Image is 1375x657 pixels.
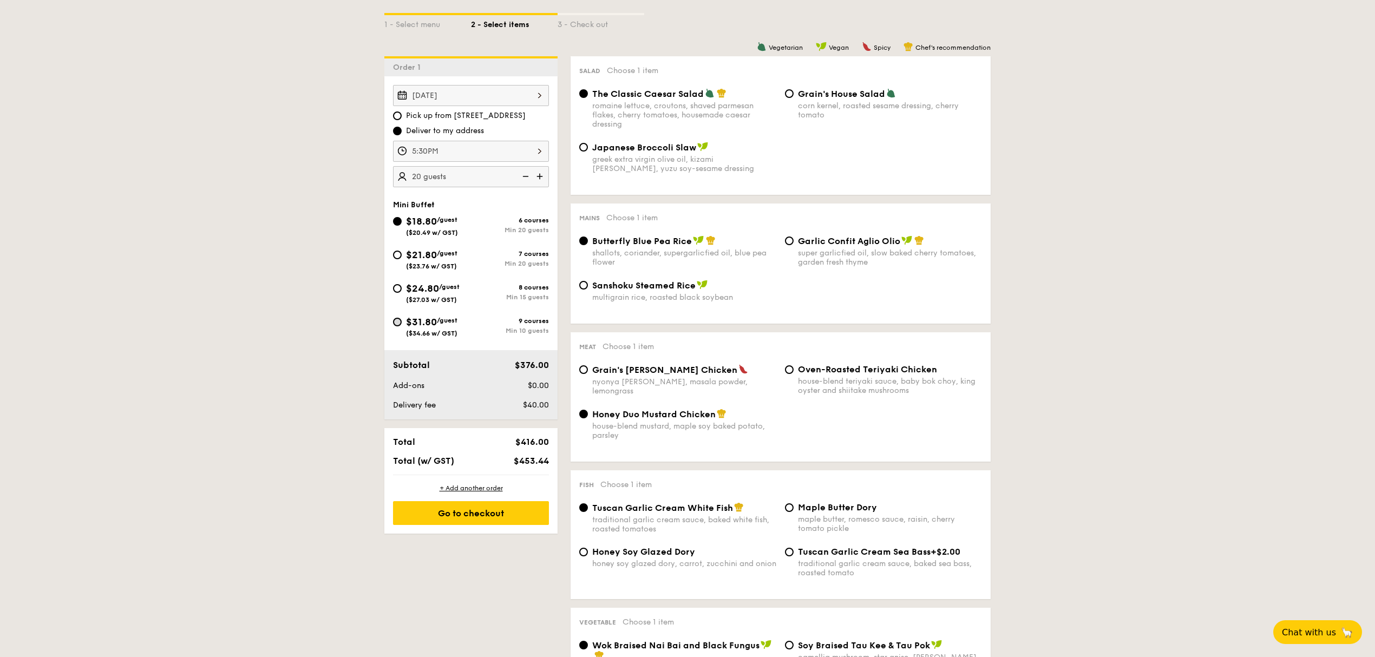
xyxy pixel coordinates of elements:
[785,641,794,649] input: ⁠Soy Braised Tau Kee & Tau Pokcamellia mushroom, star anise, [PERSON_NAME]
[579,548,588,556] input: Honey Soy Glazed Doryhoney soy glazed dory, carrot, zucchini and onion
[874,44,891,51] span: Spicy
[738,364,748,374] img: icon-spicy.37a8142b.svg
[717,409,726,418] img: icon-chef-hat.a58ddaea.svg
[592,559,776,568] div: honey soy glazed dory, carrot, zucchini and onion
[592,248,776,267] div: shallots, coriander, supergarlicfied oil, blue pea flower
[734,502,744,512] img: icon-chef-hat.a58ddaea.svg
[798,101,982,120] div: corn kernel, roasted sesame dressing, cherry tomato
[915,44,991,51] span: Chef's recommendation
[603,342,654,351] span: Choose 1 item
[393,437,415,447] span: Total
[717,88,726,98] img: icon-chef-hat.a58ddaea.svg
[592,365,737,375] span: Grain's [PERSON_NAME] Chicken
[798,364,937,375] span: Oven-Roasted Teriyaki Chicken
[579,619,616,626] span: Vegetable
[606,213,658,222] span: Choose 1 item
[393,456,454,466] span: Total (w/ GST)
[798,236,900,246] span: Garlic Confit Aglio Olio
[785,236,794,245] input: Garlic Confit Aglio Oliosuper garlicfied oil, slow baked cherry tomatoes, garden fresh thyme
[528,381,549,390] span: $0.00
[515,437,549,447] span: $416.00
[406,215,437,227] span: $18.80
[393,127,402,135] input: Deliver to my address
[592,515,776,534] div: traditional garlic cream sauce, baked white fish, roasted tomatoes
[406,282,439,294] span: $24.80
[393,318,402,326] input: $31.80/guest($34.66 w/ GST)9 coursesMin 10 guests
[798,89,885,99] span: Grain's House Salad
[693,235,704,245] img: icon-vegan.f8ff3823.svg
[393,400,436,410] span: Delivery fee
[697,280,708,290] img: icon-vegan.f8ff3823.svg
[393,200,435,209] span: Mini Buffet
[1282,627,1336,638] span: Chat with us
[901,235,912,245] img: icon-vegan.f8ff3823.svg
[406,262,457,270] span: ($23.76 w/ GST)
[886,88,896,98] img: icon-vegetarian.fe4039eb.svg
[798,640,930,651] span: ⁠Soy Braised Tau Kee & Tau Pok
[437,216,457,224] span: /guest
[903,42,913,51] img: icon-chef-hat.a58ddaea.svg
[785,89,794,98] input: Grain's House Saladcorn kernel, roasted sesame dressing, cherry tomato
[592,236,692,246] span: Butterfly Blue Pea Rice
[579,281,588,290] input: Sanshoku Steamed Ricemultigrain rice, roasted black soybean
[829,44,849,51] span: Vegan
[592,155,776,173] div: greek extra virgin olive oil, kizami [PERSON_NAME], yuzu soy-sesame dressing
[579,410,588,418] input: Honey Duo Mustard Chickenhouse-blend mustard, maple soy baked potato, parsley
[471,226,549,234] div: Min 20 guests
[437,249,457,257] span: /guest
[393,501,549,525] div: Go to checkout
[761,640,771,649] img: icon-vegan.f8ff3823.svg
[471,250,549,258] div: 7 courses
[471,284,549,291] div: 8 courses
[393,111,402,120] input: Pick up from [STREET_ADDRESS]
[785,548,794,556] input: Tuscan Garlic Cream Sea Bass+$2.00traditional garlic cream sauce, baked sea bass, roasted tomato
[579,365,588,374] input: Grain's [PERSON_NAME] Chickennyonya [PERSON_NAME], masala powder, lemongrass
[607,66,658,75] span: Choose 1 item
[393,63,425,72] span: Order 1
[769,44,803,51] span: Vegetarian
[798,377,982,395] div: house-blend teriyaki sauce, baby bok choy, king oyster and shiitake mushrooms
[592,640,759,651] span: Wok Braised Nai Bai and Black Fungus
[592,142,696,153] span: Japanese Broccoli Slaw
[579,89,588,98] input: The Classic Caesar Saladromaine lettuce, croutons, shaved parmesan flakes, cherry tomatoes, house...
[705,88,715,98] img: icon-vegetarian.fe4039eb.svg
[393,85,549,106] input: Event date
[785,365,794,374] input: Oven-Roasted Teriyaki Chickenhouse-blend teriyaki sauce, baby bok choy, king oyster and shiitake ...
[406,126,484,136] span: Deliver to my address
[533,166,549,187] img: icon-add.58712e84.svg
[515,360,549,370] span: $376.00
[579,641,588,649] input: Wok Braised Nai Bai and Black Fungussuperior mushroom oyster soy sauce, crunchy black fungus, poa...
[592,89,704,99] span: The Classic Caesar Salad
[600,480,652,489] span: Choose 1 item
[579,67,600,75] span: Salad
[592,503,733,513] span: Tuscan Garlic Cream White Fish
[697,142,708,152] img: icon-vegan.f8ff3823.svg
[393,360,430,370] span: Subtotal
[592,547,695,557] span: Honey Soy Glazed Dory
[558,15,644,30] div: 3 - Check out
[592,422,776,440] div: house-blend mustard, maple soy baked potato, parsley
[393,217,402,226] input: $18.80/guest($20.49 w/ GST)6 coursesMin 20 guests
[406,296,457,304] span: ($27.03 w/ GST)
[516,166,533,187] img: icon-reduce.1d2dbef1.svg
[579,214,600,222] span: Mains
[393,166,549,187] input: Number of guests
[757,42,767,51] img: icon-vegetarian.fe4039eb.svg
[393,484,549,492] div: + Add another order
[706,235,716,245] img: icon-chef-hat.a58ddaea.svg
[384,15,471,30] div: 1 - Select menu
[1273,620,1362,644] button: Chat with us🦙
[393,251,402,259] input: $21.80/guest($23.76 w/ GST)7 coursesMin 20 guests
[798,502,877,513] span: Maple Butter Dory
[406,110,526,121] span: Pick up from [STREET_ADDRESS]
[471,260,549,267] div: Min 20 guests
[592,409,716,419] span: Honey Duo Mustard Chicken
[816,42,827,51] img: icon-vegan.f8ff3823.svg
[437,317,457,324] span: /guest
[592,377,776,396] div: nyonya [PERSON_NAME], masala powder, lemongrass
[798,515,982,533] div: maple butter, romesco sauce, raisin, cherry tomato pickle
[579,143,588,152] input: Japanese Broccoli Slawgreek extra virgin olive oil, kizami [PERSON_NAME], yuzu soy-sesame dressing
[798,559,982,577] div: traditional garlic cream sauce, baked sea bass, roasted tomato
[579,236,588,245] input: Butterfly Blue Pea Riceshallots, coriander, supergarlicfied oil, blue pea flower
[406,249,437,261] span: $21.80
